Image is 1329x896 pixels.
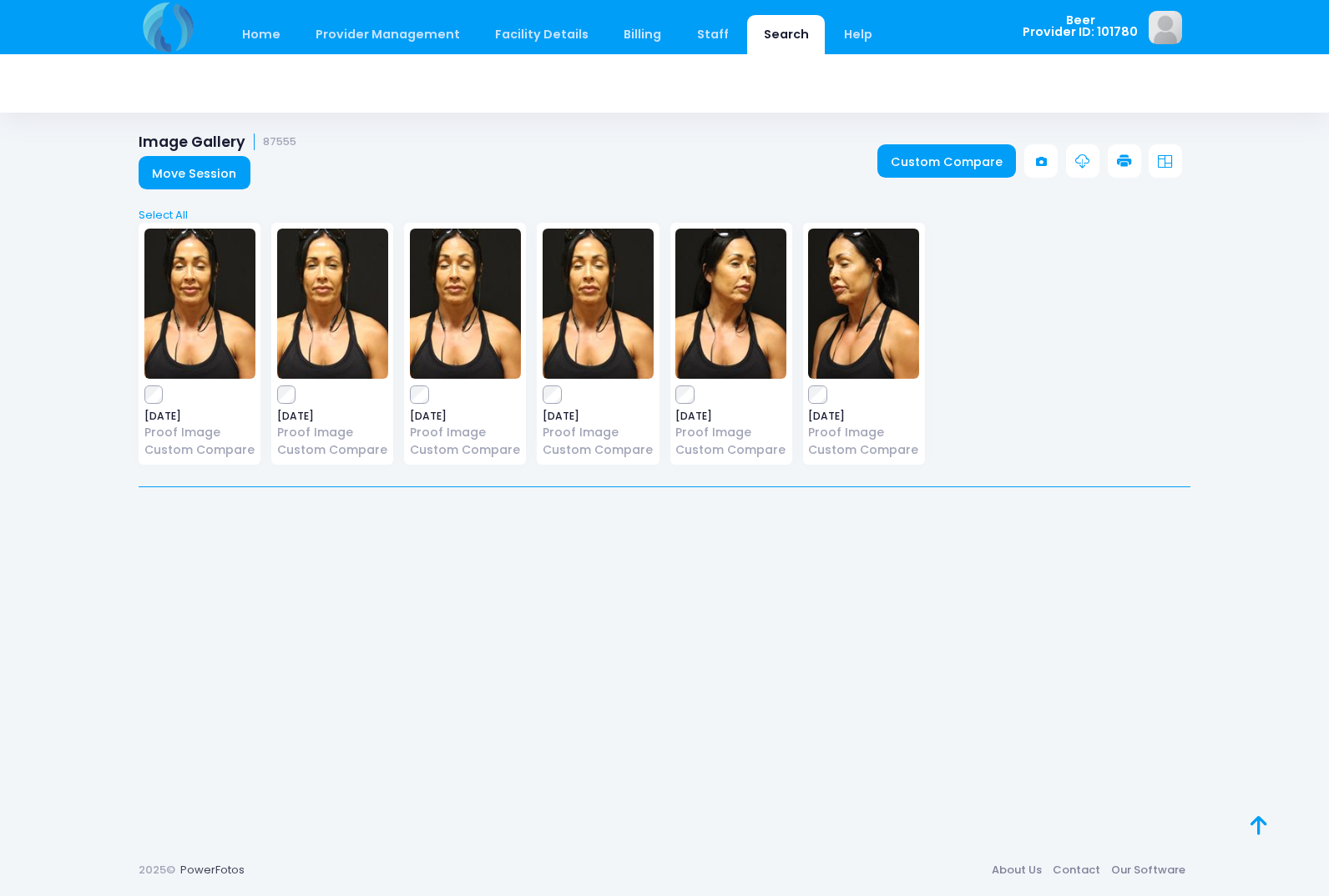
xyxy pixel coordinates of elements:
a: Home [225,15,296,54]
h1: Image Gallery [139,133,296,151]
a: Custom Compare [877,144,1017,178]
a: Proof Image [543,424,654,441]
span: Beer Provider ID: 101780 [1023,14,1138,38]
a: Proof Image [675,424,786,441]
a: Proof Image [808,424,919,441]
a: Custom Compare [410,441,521,459]
a: Proof Image [144,424,255,441]
a: Provider Management [299,15,476,54]
a: About Us [986,855,1047,885]
a: Custom Compare [808,441,919,459]
a: Facility Details [479,15,605,54]
a: PowerFotos [180,862,245,878]
a: Custom Compare [675,441,786,459]
a: Our Software [1105,855,1190,885]
img: image [144,229,255,379]
span: [DATE] [410,411,521,421]
img: image [808,229,919,379]
a: Staff [680,15,745,54]
span: [DATE] [144,411,255,421]
a: Billing [608,15,678,54]
span: [DATE] [675,411,786,421]
a: Custom Compare [277,441,388,459]
a: Search [747,15,825,54]
span: [DATE] [277,411,388,421]
a: Proof Image [410,424,521,441]
a: Move Session [139,156,250,189]
a: Custom Compare [543,441,654,459]
a: Proof Image [277,424,388,441]
span: 2025© [139,862,175,878]
img: image [543,229,654,379]
img: image [410,229,521,379]
small: 87555 [263,136,296,148]
img: image [277,229,388,379]
a: Select All [134,207,1196,224]
img: image [1149,11,1182,44]
a: Custom Compare [144,441,255,459]
span: [DATE] [808,411,919,421]
img: image [675,229,786,379]
span: [DATE] [543,411,654,421]
a: Contact [1047,855,1105,885]
a: Help [828,15,889,54]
